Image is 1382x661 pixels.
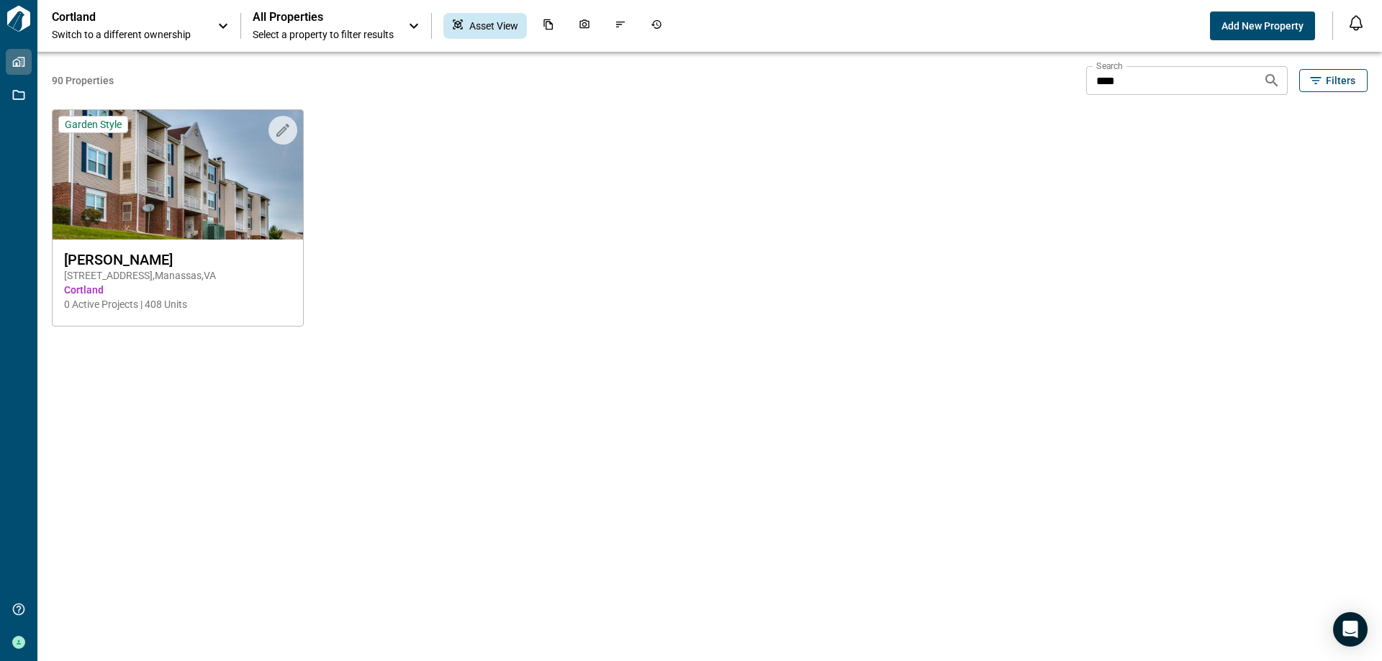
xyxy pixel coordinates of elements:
span: Garden Style [65,118,122,131]
div: Issues & Info [606,13,635,39]
button: Search properties [1257,66,1286,95]
span: Filters [1326,73,1355,88]
span: Cortland [64,283,292,297]
div: Open Intercom Messenger [1333,612,1368,647]
div: Asset View [443,13,527,39]
span: Switch to a different ownership [52,27,203,42]
span: Asset View [469,19,518,33]
p: Cortland [52,10,181,24]
div: Photos [570,13,599,39]
button: Open notification feed [1345,12,1368,35]
img: property-asset [53,110,303,240]
button: Add New Property [1210,12,1315,40]
span: [PERSON_NAME] [64,251,292,268]
div: Job History [642,13,671,39]
span: Add New Property [1221,19,1304,33]
span: 90 Properties [52,73,1080,88]
button: Filters [1299,69,1368,92]
span: Select a property to filter results [253,27,394,42]
span: 0 Active Projects | 408 Units [64,297,292,311]
div: Documents [534,13,563,39]
span: [STREET_ADDRESS] , Manassas , VA [64,268,292,283]
span: All Properties [253,10,394,24]
label: Search [1096,60,1123,72]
